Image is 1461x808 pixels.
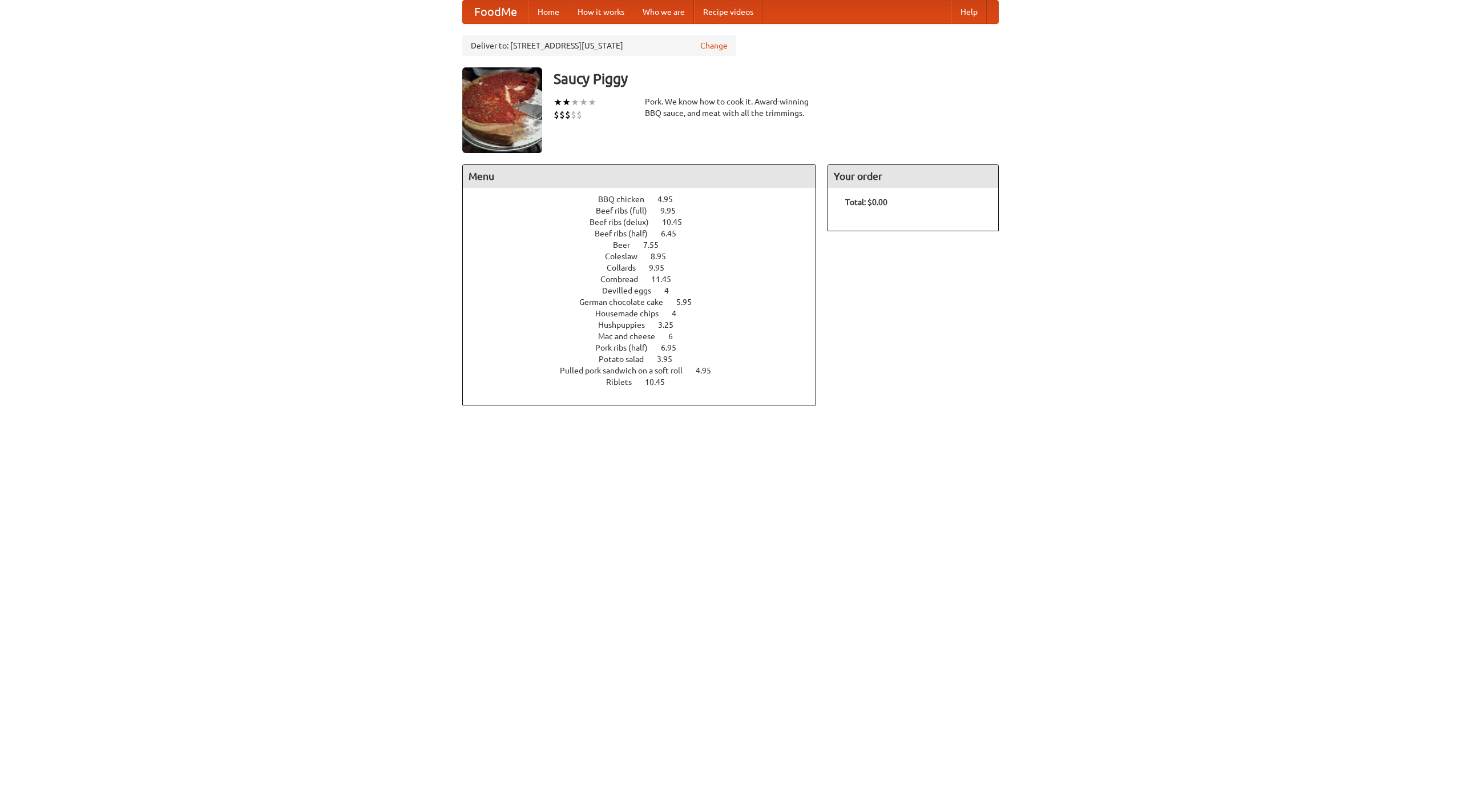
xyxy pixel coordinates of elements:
a: BBQ chicken 4.95 [598,195,694,204]
img: angular.jpg [462,67,542,153]
a: Riblets 10.45 [606,377,686,387]
span: 3.25 [658,320,685,329]
h4: Menu [463,165,816,188]
div: Deliver to: [STREET_ADDRESS][US_STATE] [462,35,736,56]
a: German chocolate cake 5.95 [579,298,713,307]
li: $ [565,108,571,121]
a: Housemade chips 4 [595,309,697,318]
span: 8.95 [651,252,677,261]
span: 6.95 [661,343,688,352]
a: Mac and cheese 6 [598,332,694,341]
a: How it works [568,1,633,23]
h4: Your order [828,165,998,188]
span: Riblets [606,377,643,387]
a: Coleslaw 8.95 [605,252,687,261]
span: 9.95 [649,263,676,272]
li: ★ [588,96,596,108]
span: Cornbread [600,275,649,284]
span: 9.95 [660,206,687,215]
li: ★ [562,96,571,108]
li: ★ [554,96,562,108]
span: 6.45 [661,229,688,238]
a: Cornbread 11.45 [600,275,692,284]
span: Collards [607,263,647,272]
span: BBQ chicken [598,195,656,204]
span: German chocolate cake [579,298,675,307]
a: Devilled eggs 4 [602,286,690,295]
span: 10.45 [645,377,676,387]
span: 11.45 [651,275,683,284]
h3: Saucy Piggy [554,67,999,90]
a: Pork ribs (half) 6.95 [595,343,697,352]
li: ★ [571,96,579,108]
span: Devilled eggs [602,286,663,295]
span: 4 [664,286,680,295]
span: 10.45 [662,218,693,227]
span: Beef ribs (delux) [590,218,660,227]
span: Pulled pork sandwich on a soft roll [560,366,694,375]
span: Mac and cheese [598,332,667,341]
span: 6 [668,332,684,341]
a: Who we are [633,1,694,23]
a: Recipe videos [694,1,762,23]
span: 5.95 [676,298,703,307]
a: Change [700,40,728,51]
a: Potato salad 3.95 [599,355,693,364]
li: $ [559,108,565,121]
span: Beef ribs (full) [596,206,659,215]
span: Housemade chips [595,309,670,318]
span: Potato salad [599,355,655,364]
a: Beef ribs (delux) 10.45 [590,218,703,227]
b: Total: $0.00 [845,198,887,207]
span: Coleslaw [605,252,649,261]
span: Beef ribs (half) [595,229,659,238]
a: Beer 7.55 [613,240,680,250]
span: 4.95 [696,366,723,375]
a: Hushpuppies 3.25 [598,320,695,329]
li: ★ [579,96,588,108]
a: Help [951,1,987,23]
a: Home [528,1,568,23]
span: 3.95 [657,355,684,364]
span: Beer [613,240,641,250]
span: 4.95 [657,195,684,204]
li: $ [571,108,576,121]
a: Beef ribs (full) 9.95 [596,206,697,215]
div: Pork. We know how to cook it. Award-winning BBQ sauce, and meat with all the trimmings. [645,96,816,119]
li: $ [576,108,582,121]
a: Beef ribs (half) 6.45 [595,229,697,238]
span: Pork ribs (half) [595,343,659,352]
a: FoodMe [463,1,528,23]
li: $ [554,108,559,121]
a: Pulled pork sandwich on a soft roll 4.95 [560,366,732,375]
span: 4 [672,309,688,318]
span: 7.55 [643,240,670,250]
span: Hushpuppies [598,320,656,329]
a: Collards 9.95 [607,263,685,272]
